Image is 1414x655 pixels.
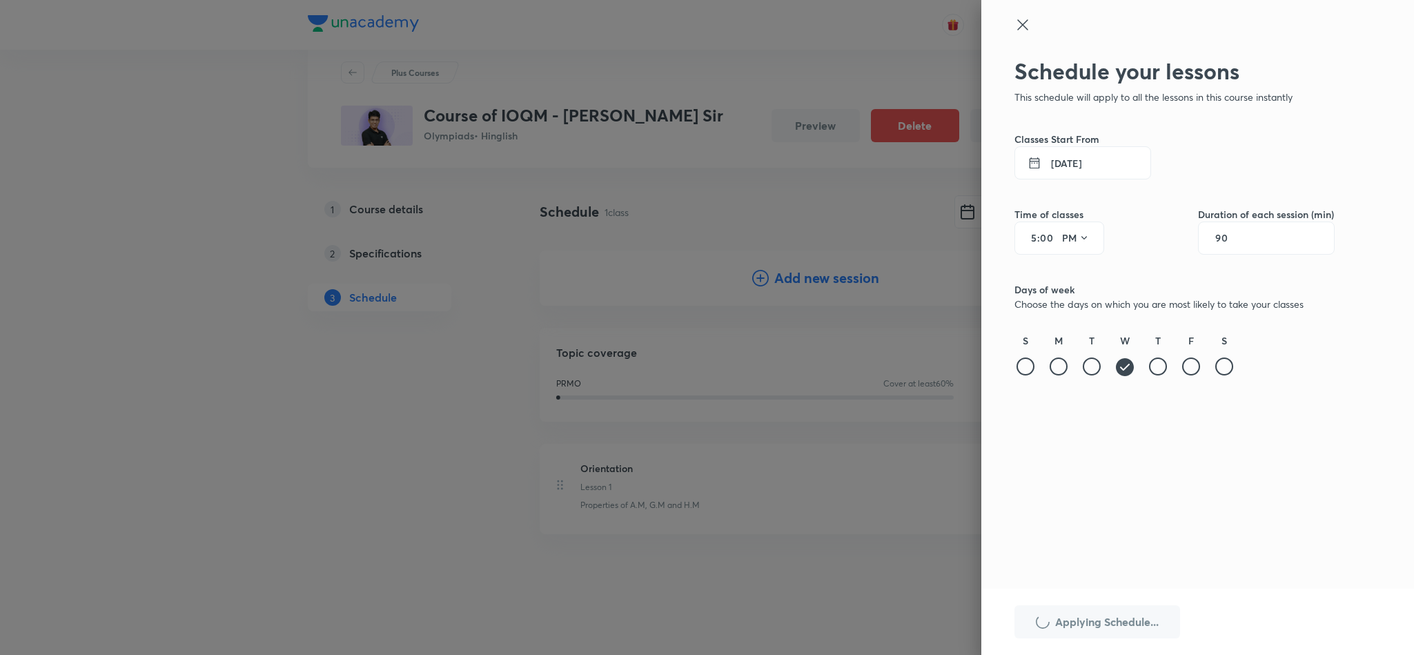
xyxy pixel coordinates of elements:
[1014,90,1335,104] p: This schedule will apply to all the lessons in this course instantly
[1221,333,1227,348] h6: S
[1057,227,1095,249] button: PM
[1188,333,1194,348] h6: F
[1014,146,1151,179] button: [DATE]
[1014,58,1335,84] h2: Schedule your lessons
[1014,297,1335,311] p: Choose the days on which you are most likely to take your classes
[1014,282,1335,297] h6: Days of week
[1120,333,1130,348] h6: W
[1014,132,1335,146] h6: Classes Start From
[1054,333,1063,348] h6: M
[1155,333,1161,348] h6: T
[1014,605,1180,638] button: Applying Schedule...
[1014,207,1104,222] h6: Time of classes
[1198,207,1335,222] h6: Duration of each session (min)
[1014,222,1104,255] div: :
[1089,333,1094,348] h6: T
[1023,333,1028,348] h6: S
